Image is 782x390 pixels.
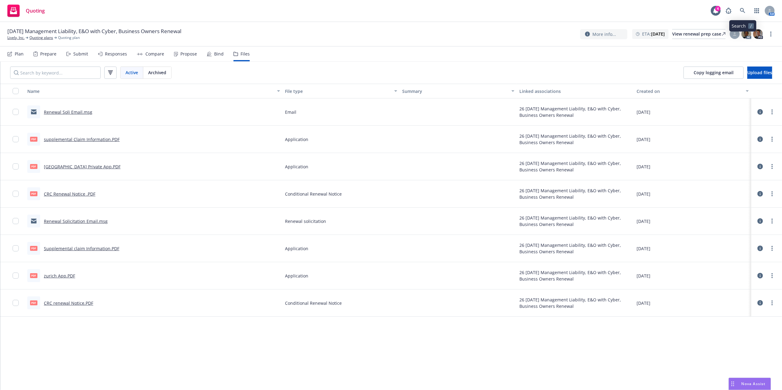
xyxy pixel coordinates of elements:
span: Application [285,136,308,143]
a: Quoting plans [29,35,53,40]
a: more [769,299,776,307]
div: Name [27,88,273,94]
span: [DATE] [637,245,650,252]
a: [GEOGRAPHIC_DATA] Private App.PDF [44,164,121,170]
span: PDF [30,164,37,169]
input: Search by keyword... [10,67,101,79]
span: Conditional Renewal Notice [285,300,342,306]
span: PDF [30,137,37,141]
button: Upload files [747,67,772,79]
input: Toggle Row Selected [13,218,19,224]
span: [DATE] [637,136,650,143]
span: [DATE] [637,273,650,279]
div: Created on [637,88,742,94]
button: More info... [580,29,627,39]
span: Renewal solicitation [285,218,326,224]
span: Application [285,163,308,170]
button: Nova Assist [729,378,771,390]
span: Active [125,69,138,76]
img: photo [753,29,763,39]
span: Copy logging email [694,70,734,75]
a: more [769,190,776,197]
div: 26 [DATE] Management Liability, E&O with Cyber, Business Owners Renewal [519,105,632,118]
span: Quoting plan [58,35,80,40]
button: File type [283,84,400,98]
input: Toggle Row Selected [13,136,19,142]
div: 26 [DATE] Management Liability, E&O with Cyber, Business Owners Renewal [519,187,632,200]
a: Renewal Solicitation Email.msg [44,218,108,224]
span: [DATE] [637,109,650,115]
div: 26 [DATE] Management Liability, E&O with Cyber, Business Owners Renewal [519,160,632,173]
div: Plan [15,52,24,56]
div: Submit [73,52,88,56]
input: Toggle Row Selected [13,163,19,170]
span: Email [285,109,296,115]
span: Application [285,245,308,252]
div: Propose [180,52,197,56]
input: Select all [13,88,19,94]
a: Search [737,5,749,17]
a: Lively, Inc. [7,35,25,40]
img: photo [742,29,751,39]
a: more [769,163,776,170]
a: Quoting [5,2,47,19]
span: Nova Assist [742,381,766,386]
button: Name [25,84,283,98]
button: Created on [634,84,751,98]
a: Renewal Soli Email.msg [44,109,92,115]
div: Summary [402,88,508,94]
div: 26 [DATE] Management Liability, E&O with Cyber, Business Owners Renewal [519,296,632,309]
div: 26 [DATE] Management Liability, E&O with Cyber, Business Owners Renewal [519,242,632,255]
span: Upload files [747,70,772,75]
a: Supplemental claim Information.PDF [44,246,119,251]
a: CRC Renewal Notice .PDF [44,191,95,197]
a: more [769,136,776,143]
div: Prepare [40,52,56,56]
a: more [769,245,776,252]
span: Conditional Renewal Notice [285,191,342,197]
span: [DATE] [637,191,650,197]
div: Compare [145,52,164,56]
a: more [769,108,776,116]
span: [DATE] [637,300,650,306]
span: PDF [30,273,37,278]
input: Toggle Row Selected [13,273,19,279]
input: Toggle Row Selected [13,245,19,251]
span: Application [285,273,308,279]
div: 26 [DATE] Management Liability, E&O with Cyber, Business Owners Renewal [519,133,632,146]
a: supplemental Claim Information.PDF [44,136,120,142]
span: Quoting [26,8,45,13]
a: zurich App.PDF [44,273,75,279]
div: File type [285,88,391,94]
a: more [769,272,776,279]
div: Drag to move [729,378,737,390]
div: Responses [105,52,127,56]
a: more [767,30,775,38]
input: Toggle Row Selected [13,300,19,306]
a: CRC renewal Notice.PDF [44,300,93,306]
a: Switch app [751,5,763,17]
button: Copy logging email [684,67,744,79]
button: Summary [400,84,517,98]
input: Toggle Row Selected [13,191,19,197]
span: [DATE] [637,163,650,170]
span: [DATE] Management Liability, E&O with Cyber, Business Owners Renewal [7,28,181,35]
div: Files [241,52,250,56]
button: Linked associations [517,84,634,98]
input: Toggle Row Selected [13,109,19,115]
a: more [769,217,776,225]
div: 26 [DATE] Management Liability, E&O with Cyber, Business Owners Renewal [519,269,632,282]
span: Archived [148,69,166,76]
span: [DATE] [637,218,650,224]
div: Linked associations [519,88,632,94]
a: View renewal prep case [672,29,726,39]
div: Bind [214,52,224,56]
span: More info... [592,31,616,37]
span: PDF [30,300,37,305]
strong: [DATE] [651,31,665,37]
a: Report a Bug [722,5,735,17]
span: PDF [30,191,37,196]
div: 4 [715,6,721,11]
span: ETA : [642,31,665,37]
